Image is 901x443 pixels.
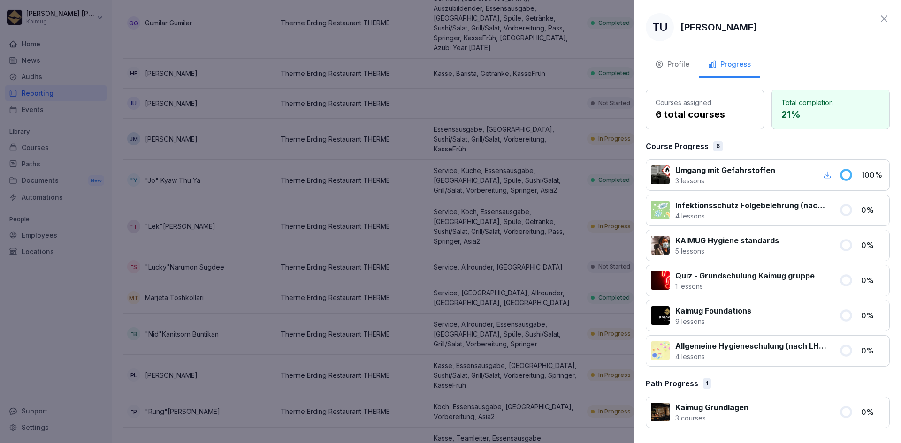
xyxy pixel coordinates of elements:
p: 21 % [781,107,880,121]
p: Umgang mit Gefahrstoffen [675,165,775,176]
button: Progress [699,53,760,78]
div: TU [646,13,674,41]
div: 6 [713,141,723,151]
p: Infektionsschutz Folgebelehrung (nach §43 IfSG) [675,200,828,211]
div: 1 [703,378,711,389]
p: 100 % [861,169,885,180]
div: Profile [655,59,689,70]
p: 0 % [861,275,885,286]
p: [PERSON_NAME] [680,20,757,34]
p: 3 lessons [675,176,775,186]
p: Course Progress [646,141,709,152]
p: 0 % [861,310,885,321]
p: Path Progress [646,378,698,389]
p: 3 courses [675,413,748,423]
p: Courses assigned [656,98,754,107]
div: Progress [708,59,751,70]
p: Kaimug Foundations [675,305,751,316]
p: 6 total courses [656,107,754,121]
p: 5 lessons [675,246,779,256]
p: Quiz - Grundschulung Kaimug gruppe [675,270,815,281]
p: 1 lessons [675,281,815,291]
p: 0 % [861,204,885,216]
p: Allgemeine Hygieneschulung (nach LHMV §4) [675,340,828,352]
p: Kaimug Grundlagen [675,402,748,413]
p: KAIMUG Hygiene standards [675,235,779,246]
p: 4 lessons [675,352,828,361]
p: 4 lessons [675,211,828,221]
p: 0 % [861,240,885,251]
p: Total completion [781,98,880,107]
p: 0 % [861,345,885,356]
p: 9 lessons [675,316,751,326]
button: Profile [646,53,699,78]
p: 0 % [861,406,885,418]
